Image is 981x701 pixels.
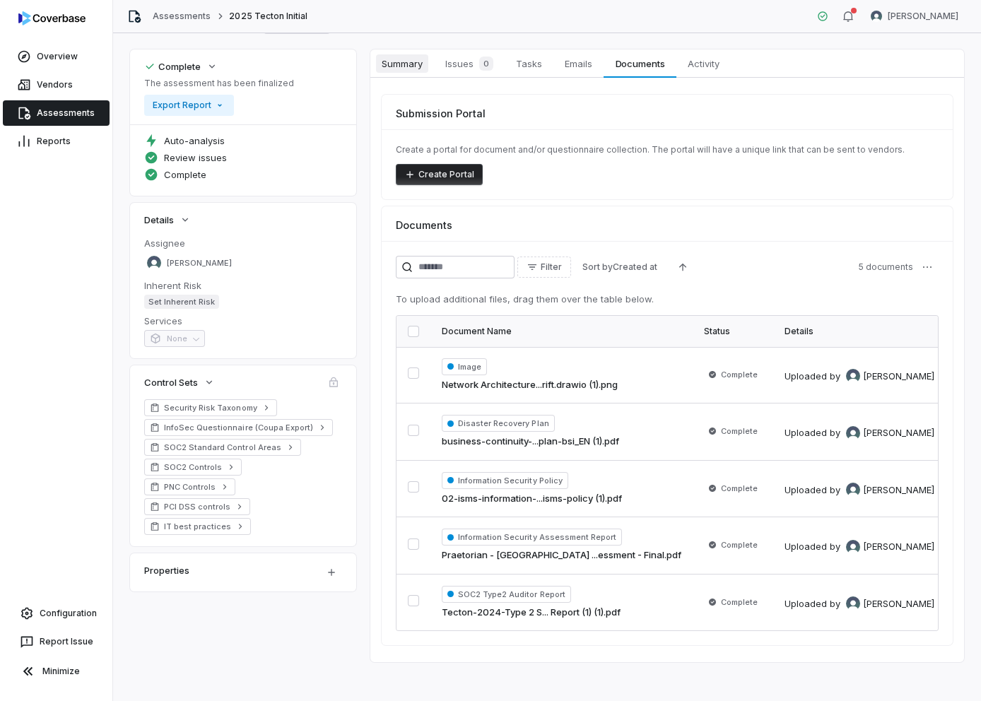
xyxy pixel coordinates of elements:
[140,370,219,395] button: Control Sets
[144,60,201,73] div: Complete
[830,426,934,440] div: by
[871,11,882,22] img: Hammed Bakare avatar
[440,54,499,73] span: Issues
[721,369,758,380] span: Complete
[144,498,250,515] a: PCI DSS controls
[937,540,967,554] div: [DATE]
[164,422,313,433] span: InfoSec Questionnaire (Coupa Export)
[863,426,934,440] span: [PERSON_NAME]
[3,100,110,126] a: Assessments
[144,518,251,535] a: IT best practices
[704,326,762,337] div: Status
[442,326,681,337] div: Document Name
[785,426,967,440] div: Uploaded
[3,44,110,69] a: Overview
[164,501,230,512] span: PCI DSS controls
[164,461,222,473] span: SOC2 Controls
[164,442,281,453] span: SOC2 Standard Control Areas
[442,435,619,449] a: business-continuity-...plan-bsi_EN (1).pdf
[863,540,934,554] span: [PERSON_NAME]
[830,369,934,383] div: by
[6,657,107,685] button: Minimize
[3,72,110,98] a: Vendors
[858,261,913,273] span: 5 documents
[863,370,934,384] span: [PERSON_NAME]
[396,293,939,307] p: To upload additional files, drag them over the table below.
[442,548,681,562] a: Praetorian - [GEOGRAPHIC_DATA] ...essment - Final.pdf
[144,295,219,309] span: Set Inherent Risk
[510,54,548,73] span: Tasks
[396,144,939,155] p: Create a portal for document and/or questionnaire collection. The portal will have a unique link ...
[442,586,571,603] span: SOC2 Type2 Auditor Report
[888,11,958,22] span: [PERSON_NAME]
[442,378,618,392] a: Network Architecture...rift.drawio (1).png
[682,54,725,73] span: Activity
[396,164,483,185] button: Create Portal
[541,261,562,273] span: Filter
[164,151,227,164] span: Review issues
[846,596,860,611] img: Hammed Bakare avatar
[144,95,234,116] button: Export Report
[610,54,671,73] span: Documents
[830,483,934,497] div: by
[574,257,666,278] button: Sort byCreated at
[147,256,161,270] img: Hammed Bakare avatar
[229,11,307,22] span: 2025 Tecton Initial
[677,261,688,273] svg: Ascending
[442,529,622,546] span: Information Security Assessment Report
[442,606,621,620] a: Tecton-2024-Type 2 S... Report (1) (1).pdf
[785,540,967,554] div: Uploaded
[785,596,967,611] div: Uploaded
[144,279,342,292] dt: Inherent Risk
[846,426,860,440] img: Hammed Bakare avatar
[846,483,860,497] img: Hammed Bakare avatar
[164,168,206,181] span: Complete
[140,207,195,232] button: Details
[164,402,257,413] span: Security Risk Taxonomy
[6,601,107,626] a: Configuration
[144,419,333,436] a: InfoSec Questionnaire (Coupa Export)
[442,492,622,506] a: 02-isms-information-...isms-policy (1).pdf
[721,539,758,550] span: Complete
[3,129,110,154] a: Reports
[846,540,860,554] img: Hammed Bakare avatar
[937,483,967,497] div: [DATE]
[164,521,231,532] span: IT best practices
[479,57,493,71] span: 0
[442,472,568,489] span: Information Security Policy
[863,483,934,497] span: [PERSON_NAME]
[167,258,232,269] span: [PERSON_NAME]
[669,257,697,278] button: Ascending
[785,483,967,497] div: Uploaded
[396,106,486,121] span: Submission Portal
[144,376,198,389] span: Control Sets
[830,596,934,611] div: by
[144,459,242,476] a: SOC2 Controls
[830,540,934,554] div: by
[18,11,86,25] img: logo-D7KZi-bG.svg
[144,478,235,495] a: PNC Controls
[517,257,571,278] button: Filter
[396,218,452,232] span: Documents
[846,369,860,383] img: Hammed Bakare avatar
[140,54,222,79] button: Complete
[376,54,428,73] span: Summary
[144,213,174,226] span: Details
[785,369,967,383] div: Uploaded
[144,78,294,89] p: The assessment has been finalized
[442,358,487,375] span: Image
[937,370,967,384] div: [DATE]
[144,237,342,249] dt: Assignee
[559,54,598,73] span: Emails
[721,596,758,608] span: Complete
[721,483,758,494] span: Complete
[6,629,107,654] button: Report Issue
[937,426,967,440] div: [DATE]
[937,597,967,611] div: [DATE]
[164,481,216,493] span: PNC Controls
[442,415,555,432] span: Disaster Recovery Plan
[863,597,934,611] span: [PERSON_NAME]
[153,11,211,22] a: Assessments
[721,425,758,437] span: Complete
[144,399,277,416] a: Security Risk Taxonomy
